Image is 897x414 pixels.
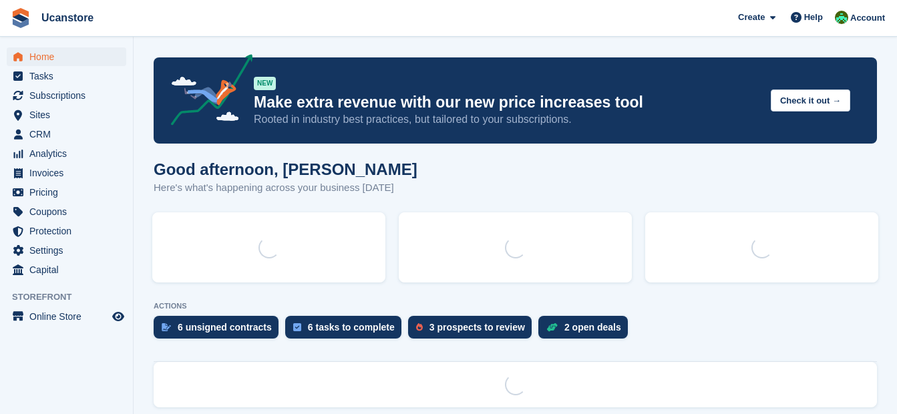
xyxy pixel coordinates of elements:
[162,323,171,331] img: contract_signature_icon-13c848040528278c33f63329250d36e43548de30e8caae1d1a13099fd9432cc5.svg
[29,86,110,105] span: Subscriptions
[7,47,126,66] a: menu
[429,322,525,333] div: 3 prospects to review
[29,106,110,124] span: Sites
[285,316,408,345] a: 6 tasks to complete
[154,302,877,310] p: ACTIONS
[254,93,760,112] p: Make extra revenue with our new price increases tool
[29,241,110,260] span: Settings
[546,323,558,332] img: deal-1b604bf984904fb50ccaf53a9ad4b4a5d6e5aea283cecdc64d6e3604feb123c2.svg
[564,322,621,333] div: 2 open deals
[7,125,126,144] a: menu
[7,86,126,105] a: menu
[29,47,110,66] span: Home
[29,125,110,144] span: CRM
[7,222,126,240] a: menu
[254,112,760,127] p: Rooted in industry best practices, but tailored to your subscriptions.
[738,11,765,24] span: Create
[7,106,126,124] a: menu
[29,67,110,85] span: Tasks
[29,144,110,163] span: Analytics
[254,77,276,90] div: NEW
[408,316,538,345] a: 3 prospects to review
[110,308,126,325] a: Preview store
[293,323,301,331] img: task-75834270c22a3079a89374b754ae025e5fb1db73e45f91037f5363f120a921f8.svg
[7,183,126,202] a: menu
[29,202,110,221] span: Coupons
[7,307,126,326] a: menu
[154,180,417,196] p: Here's what's happening across your business [DATE]
[835,11,848,24] img: Leanne Tythcott
[11,8,31,28] img: stora-icon-8386f47178a22dfd0bd8f6a31ec36ba5ce8667c1dd55bd0f319d3a0aa187defe.svg
[850,11,885,25] span: Account
[416,323,423,331] img: prospect-51fa495bee0391a8d652442698ab0144808aea92771e9ea1ae160a38d050c398.svg
[29,183,110,202] span: Pricing
[7,202,126,221] a: menu
[7,67,126,85] a: menu
[308,322,395,333] div: 6 tasks to complete
[36,7,99,29] a: Ucanstore
[12,290,133,304] span: Storefront
[804,11,823,24] span: Help
[160,54,253,130] img: price-adjustments-announcement-icon-8257ccfd72463d97f412b2fc003d46551f7dbcb40ab6d574587a9cd5c0d94...
[178,322,272,333] div: 6 unsigned contracts
[154,316,285,345] a: 6 unsigned contracts
[29,260,110,279] span: Capital
[7,260,126,279] a: menu
[29,164,110,182] span: Invoices
[7,144,126,163] a: menu
[538,316,635,345] a: 2 open deals
[29,307,110,326] span: Online Store
[771,89,850,112] button: Check it out →
[7,164,126,182] a: menu
[154,160,417,178] h1: Good afternoon, [PERSON_NAME]
[29,222,110,240] span: Protection
[7,241,126,260] a: menu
